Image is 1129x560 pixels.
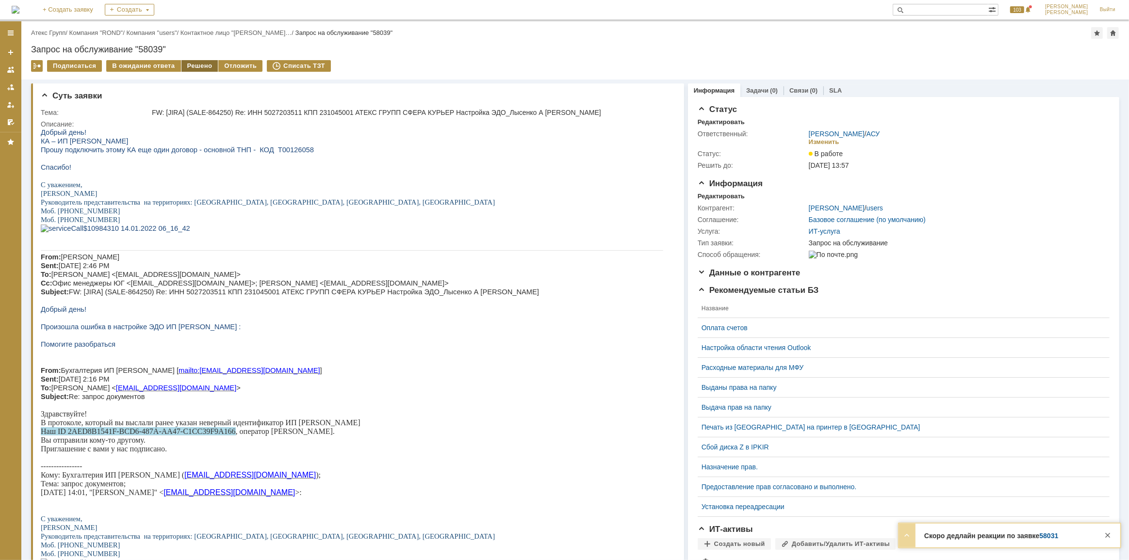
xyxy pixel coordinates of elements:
[3,62,18,78] a: Заявки на командах
[698,179,763,188] span: Информация
[31,60,43,72] div: Работа с массовостью
[867,204,883,212] a: users
[1102,529,1113,541] div: Закрыть
[901,529,913,541] div: Развернуть
[770,87,778,94] div: (0)
[69,29,123,36] a: Компания "ROND"
[702,443,1098,451] a: Сбой диска Z в IPKIR
[3,97,18,112] a: Мои заявки
[41,109,150,116] div: Тема:
[702,423,1098,431] a: Печать из [GEOGRAPHIC_DATA] на принтер в [GEOGRAPHIC_DATA]
[698,268,801,277] span: Данные о контрагенте
[1040,532,1059,540] a: 58031
[809,150,843,158] span: В работе
[809,130,865,138] a: [PERSON_NAME]
[698,105,737,114] span: Статус
[49,477,170,484] a: [EMAIL_ADDRESS][DOMAIN_NAME]
[123,360,254,368] a: [EMAIL_ADDRESS][DOMAIN_NAME]
[702,344,1098,352] a: Настройка области чтения Outlook
[31,29,65,36] a: Атекс Групп
[3,114,18,130] a: Мои согласования
[789,87,808,94] a: Связи
[1045,10,1088,16] span: [PERSON_NAME]
[698,130,807,138] div: Ответственный:
[698,251,807,258] div: Способ обращения:
[12,6,19,14] a: Перейти на домашнюю страницу
[180,29,292,36] a: Контактное лицо "[PERSON_NAME]…
[809,130,880,138] div: /
[809,216,926,224] a: Базовое соглашение (по умолчанию)
[698,299,1102,318] th: Название
[144,343,275,351] a: [EMAIL_ADDRESS][DOMAIN_NAME]
[698,227,807,235] div: Услуга:
[746,87,769,94] a: Задачи
[3,80,18,95] a: Заявки в моей ответственности
[924,532,1058,540] strong: Скоро дедлайн реакции по заявке
[702,403,1098,411] a: Выдача прав на папку
[75,256,196,264] a: [EMAIL_ADDRESS][DOMAIN_NAME]
[702,503,1098,511] a: Установка переадресации
[809,138,839,146] div: Изменить
[1010,6,1024,13] span: 103
[809,204,883,212] div: /
[295,29,393,36] div: Запрос на обслуживание "58039"
[698,192,745,200] div: Редактировать
[867,130,880,138] a: АСУ
[810,87,818,94] div: (0)
[698,239,807,247] div: Тип заявки:
[698,118,745,126] div: Редактировать
[694,87,735,94] a: Информация
[76,485,196,493] a: [EMAIL_ADDRESS][DOMAIN_NAME]
[698,204,807,212] div: Контрагент:
[69,29,127,36] div: /
[1045,4,1088,10] span: [PERSON_NAME]
[698,216,807,224] div: Соглашение:
[702,364,1098,371] a: Расходные материалы для МФУ
[31,45,1119,54] div: Запрос на обслуживание "58039"
[698,286,819,295] span: Рекомендуемые статьи БЗ
[698,150,807,158] div: Статус:
[698,525,753,534] span: ИТ-активы
[180,29,295,36] div: /
[41,120,670,128] div: Описание:
[3,45,18,60] a: Создать заявку
[126,29,177,36] a: Компания "users"
[809,204,865,212] a: [PERSON_NAME]
[698,161,807,169] div: Решить до:
[702,463,1098,471] a: Назначение прав.
[988,4,998,14] span: Расширенный поиск
[702,483,1098,491] a: Предоставление прав согласовано и выполнено.
[1091,27,1103,39] div: Добавить в избранное
[809,227,840,235] a: ИТ-услуга
[809,161,849,169] span: [DATE] 13:57
[12,6,19,14] img: logo
[809,239,1104,247] div: Запрос на обслуживание
[31,29,69,36] div: /
[41,91,102,100] span: Суть заявки
[809,251,858,258] img: По почте.png
[702,384,1098,391] a: Выданы права на папку
[105,4,154,16] div: Создать
[126,29,180,36] div: /
[333,538,369,545] span: Т00125365
[1107,27,1119,39] div: Сделать домашней страницей
[138,239,279,246] a: mailto:[EMAIL_ADDRESS][DOMAIN_NAME]
[702,324,1098,332] a: Оплата счетов
[152,109,668,116] div: FW: [JIRA] (SALE-864250) Re: ИНН 5027203511 КПП 231045001 АТЕКС ГРУПП СФЕРА КУРЬЕР Настройка ЭДО_...
[829,87,842,94] a: SLA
